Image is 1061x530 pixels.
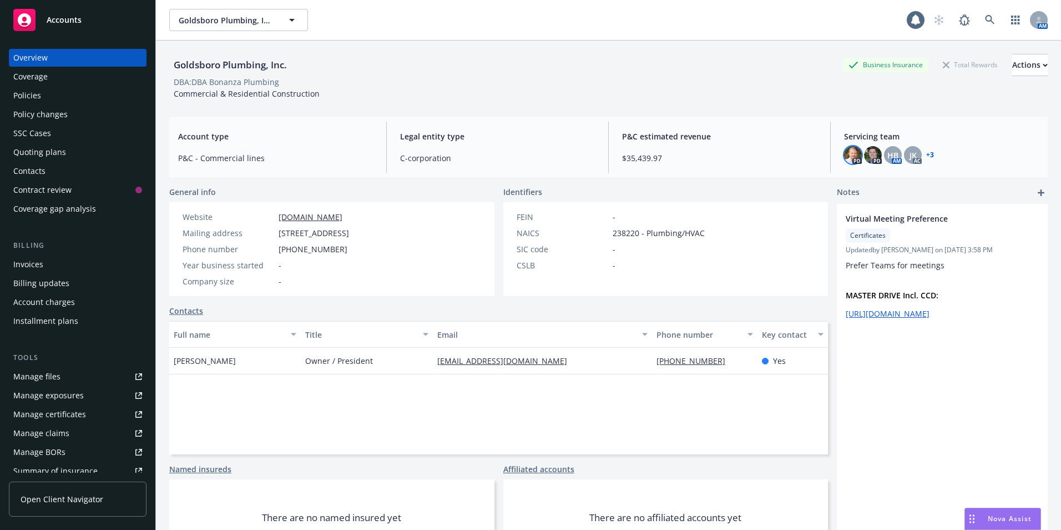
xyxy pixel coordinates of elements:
[169,186,216,198] span: General info
[279,212,342,222] a: [DOMAIN_NAME]
[13,368,60,386] div: Manage files
[400,131,595,142] span: Legal entity type
[517,227,608,239] div: NAICS
[9,106,146,123] a: Policy changes
[846,308,929,319] a: [URL][DOMAIN_NAME]
[305,355,373,367] span: Owner / President
[773,355,786,367] span: Yes
[400,152,595,164] span: C-corporation
[503,186,542,198] span: Identifiers
[9,406,146,423] a: Manage certificates
[13,293,75,311] div: Account charges
[13,49,48,67] div: Overview
[965,508,979,529] div: Drag to move
[13,181,72,199] div: Contract review
[846,259,1039,271] p: Prefer Teams for meetings
[9,443,146,461] a: Manage BORs
[279,243,347,255] span: [PHONE_NUMBER]
[926,152,934,158] a: +3
[169,305,203,317] a: Contacts
[652,321,757,348] button: Phone number
[9,293,146,311] a: Account charges
[517,243,608,255] div: SIC code
[9,124,146,142] a: SSC Cases
[503,463,574,475] a: Affiliated accounts
[13,387,84,404] div: Manage exposures
[622,131,817,142] span: P&C estimated revenue
[9,256,146,273] a: Invoices
[964,508,1041,530] button: Nova Assist
[910,149,917,161] span: JK
[178,131,373,142] span: Account type
[937,58,1003,72] div: Total Rewards
[437,356,576,366] a: [EMAIL_ADDRESS][DOMAIN_NAME]
[887,149,898,161] span: HB
[183,276,274,287] div: Company size
[183,211,274,223] div: Website
[437,329,636,341] div: Email
[9,424,146,442] a: Manage claims
[174,355,236,367] span: [PERSON_NAME]
[13,443,65,461] div: Manage BORs
[169,321,301,348] button: Full name
[9,368,146,386] a: Manage files
[613,243,615,255] span: -
[656,356,734,366] a: [PHONE_NUMBER]
[844,131,1039,142] span: Servicing team
[762,329,811,341] div: Key contact
[843,58,928,72] div: Business Insurance
[174,88,320,99] span: Commercial & Residential Construction
[47,16,82,24] span: Accounts
[9,162,146,180] a: Contacts
[13,312,78,330] div: Installment plans
[988,514,1032,523] span: Nova Assist
[9,387,146,404] a: Manage exposures
[1012,54,1048,76] div: Actions
[174,329,284,341] div: Full name
[517,259,608,271] div: CSLB
[9,181,146,199] a: Contract review
[9,352,146,363] div: Tools
[1012,54,1048,76] button: Actions
[589,511,741,524] span: There are no affiliated accounts yet
[183,243,274,255] div: Phone number
[13,68,48,86] div: Coverage
[9,68,146,86] a: Coverage
[13,274,69,292] div: Billing updates
[9,240,146,251] div: Billing
[301,321,432,348] button: Title
[169,58,291,72] div: Goldsboro Plumbing, Inc.
[846,290,938,301] strong: MASTER DRIVE Incl. CCD:
[928,9,950,31] a: Start snowing
[846,213,1010,224] span: Virtual Meeting Preference
[433,321,653,348] button: Email
[183,227,274,239] div: Mailing address
[179,14,275,26] span: Goldsboro Plumbing, Inc.
[13,256,43,273] div: Invoices
[13,200,96,218] div: Coverage gap analysis
[13,162,46,180] div: Contacts
[169,463,231,475] a: Named insureds
[979,9,1001,31] a: Search
[9,87,146,104] a: Policies
[1004,9,1027,31] a: Switch app
[9,312,146,330] a: Installment plans
[13,406,86,423] div: Manage certificates
[262,511,401,524] span: There are no named insured yet
[13,143,66,161] div: Quoting plans
[837,186,860,199] span: Notes
[9,462,146,480] a: Summary of insurance
[517,211,608,223] div: FEIN
[9,200,146,218] a: Coverage gap analysis
[13,87,41,104] div: Policies
[13,106,68,123] div: Policy changes
[613,211,615,223] span: -
[13,124,51,142] div: SSC Cases
[9,274,146,292] a: Billing updates
[183,259,274,271] div: Year business started
[21,493,103,505] span: Open Client Navigator
[656,329,741,341] div: Phone number
[844,146,862,164] img: photo
[864,146,882,164] img: photo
